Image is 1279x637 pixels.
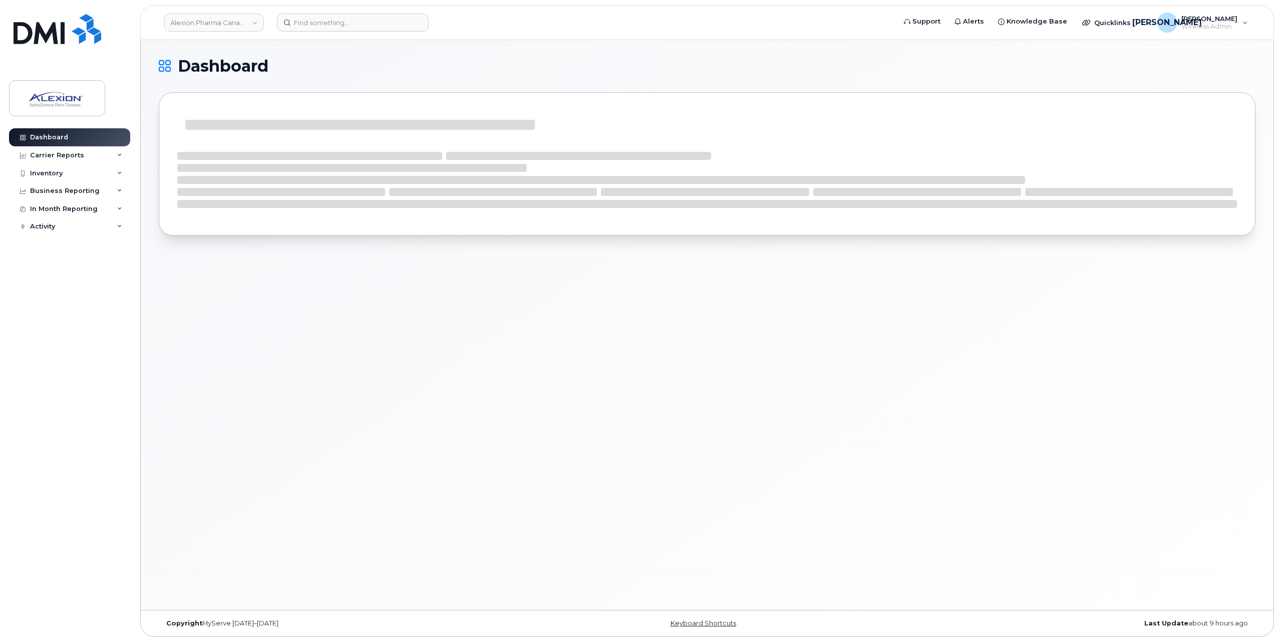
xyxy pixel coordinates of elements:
span: Dashboard [178,59,268,74]
strong: Last Update [1144,619,1188,627]
div: about 9 hours ago [890,619,1255,627]
div: MyServe [DATE]–[DATE] [159,619,524,627]
strong: Copyright [166,619,202,627]
a: Keyboard Shortcuts [671,619,736,627]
